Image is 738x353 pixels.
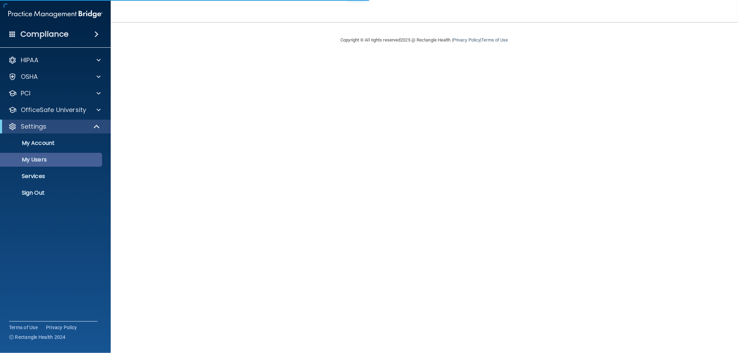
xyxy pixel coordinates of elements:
[21,73,38,81] p: OSHA
[4,140,99,147] p: My Account
[9,324,38,331] a: Terms of Use
[298,29,551,51] div: Copyright © All rights reserved 2025 @ Rectangle Health | |
[8,56,101,64] a: HIPAA
[21,89,30,97] p: PCI
[481,37,508,43] a: Terms of Use
[8,89,101,97] a: PCI
[21,122,46,131] p: Settings
[8,7,102,21] img: PMB logo
[4,173,99,180] p: Services
[20,29,69,39] h4: Compliance
[8,73,101,81] a: OSHA
[4,189,99,196] p: Sign Out
[21,106,86,114] p: OfficeSafe University
[8,122,100,131] a: Settings
[46,324,77,331] a: Privacy Policy
[453,37,480,43] a: Privacy Policy
[4,156,99,163] p: My Users
[21,56,38,64] p: HIPAA
[8,106,101,114] a: OfficeSafe University
[9,334,66,341] span: Ⓒ Rectangle Health 2024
